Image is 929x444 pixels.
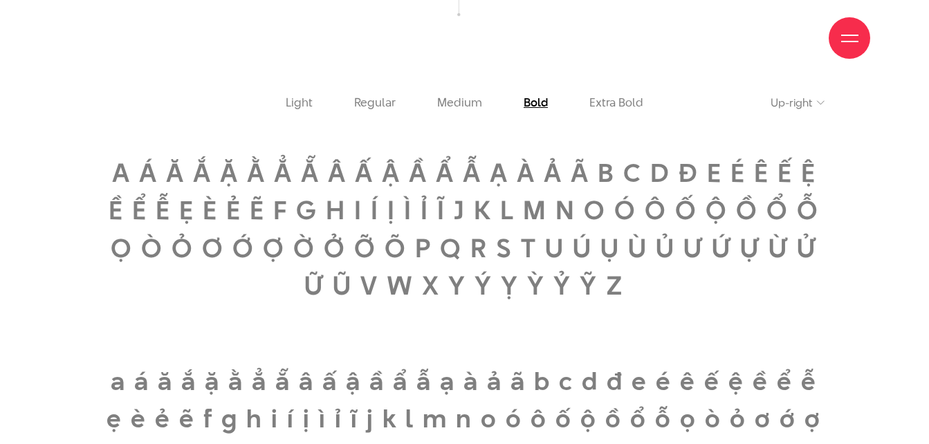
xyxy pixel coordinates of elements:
[524,96,548,109] a: Bold
[104,154,825,305] span: a á ă ắ ặ ằ ẳ ẵ â ấ ậ ầ ẩ ẫ ạ à ả ã b c d đ e é ê ế ệ ề ể ễ ẹ è ẻ ẽ f g h i í ị ì ỉ ĩ j k l m n o...
[354,96,396,109] a: Regular
[589,96,643,109] a: Extra Bold
[286,96,313,109] a: Light
[437,96,482,109] a: Medium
